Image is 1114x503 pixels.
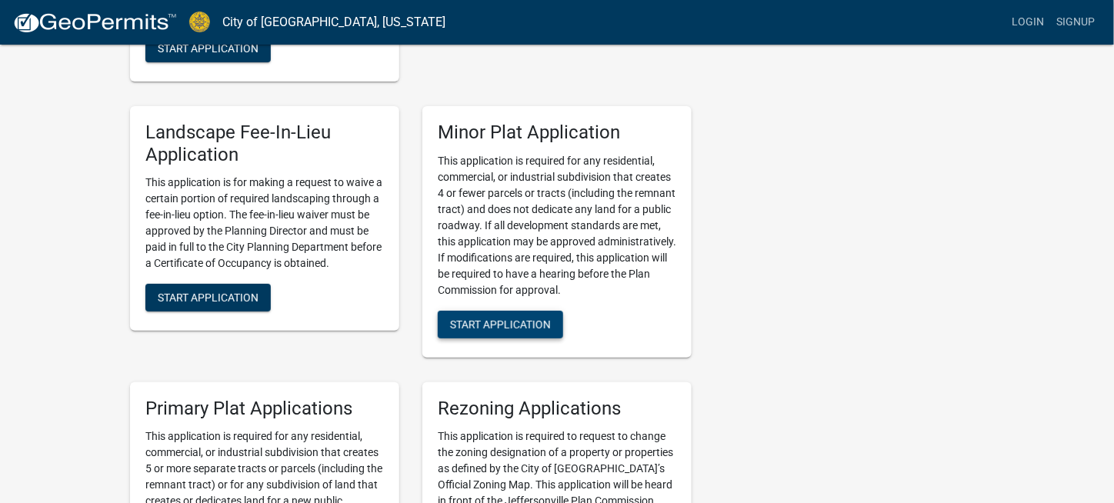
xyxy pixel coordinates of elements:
p: This application is for making a request to waive a certain portion of required landscaping throu... [145,175,384,271]
button: Start Application [145,284,271,311]
button: Start Application [145,35,271,62]
button: Start Application [438,311,563,338]
h5: Minor Plat Application [438,122,676,144]
a: City of [GEOGRAPHIC_DATA], [US_STATE] [222,9,445,35]
h5: Landscape Fee-In-Lieu Application [145,122,384,166]
img: City of Jeffersonville, Indiana [189,12,210,32]
h5: Primary Plat Applications [145,398,384,420]
a: Signup [1051,8,1102,37]
span: Start Application [158,42,258,54]
a: Login [1006,8,1051,37]
span: Start Application [450,318,551,330]
span: Start Application [158,291,258,304]
h5: Rezoning Applications [438,398,676,420]
p: This application is required for any residential, commercial, or industrial subdivision that crea... [438,153,676,298]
